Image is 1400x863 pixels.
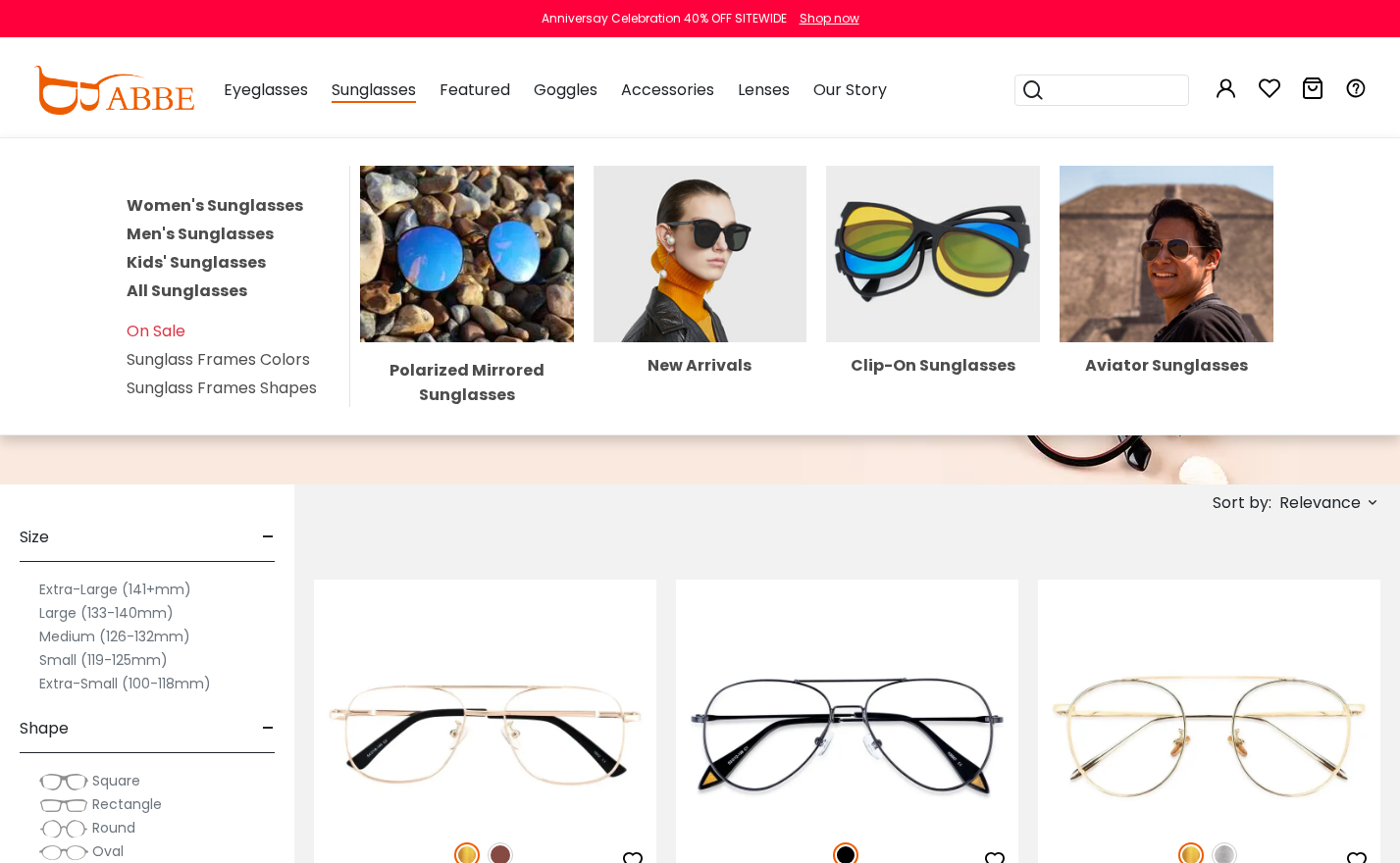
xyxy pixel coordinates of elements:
div: Clip-On Sunglasses [826,358,1040,374]
a: Shop now [790,10,859,26]
span: Size [20,514,49,561]
span: Sunglasses [332,78,416,103]
span: Featured [440,78,510,101]
span: Oval [92,841,124,861]
label: Extra-Small (100-118mm) [39,672,211,695]
span: - [262,705,275,752]
label: Medium (126-132mm) [39,625,190,648]
a: Polarized Mirrored Sunglasses [360,241,574,407]
img: abbeglasses.com [33,66,194,115]
div: Aviator Sunglasses [1060,358,1273,374]
img: Clip-On Sunglasses [826,166,1040,342]
img: Polarized Mirrored [360,166,574,342]
div: Shop now [800,10,859,27]
img: Rectangle.png [39,795,88,815]
img: Square.png [39,772,88,791]
label: Large (133-140mm) [39,601,174,625]
span: Lenses [738,78,790,101]
img: Oval.png [39,842,88,862]
img: Gold felic - Metal ,Adjust Nose Pads [1038,650,1380,822]
a: Kids' Sunglasses [127,251,266,274]
span: Accessories [621,78,714,101]
a: Men's Sunglasses [127,223,274,245]
div: New Arrivals [594,358,807,374]
span: Eyeglasses [224,78,308,101]
a: Aviator Sunglasses [1060,241,1273,374]
div: Polarized Mirrored Sunglasses [360,358,574,407]
img: Aviator Sunglasses [1060,166,1273,342]
a: Women's Sunglasses [127,194,303,217]
span: Shape [20,705,69,752]
a: Clip-On Sunglasses [826,241,1040,374]
span: Sort by: [1213,491,1271,514]
span: Our Story [813,78,887,101]
div: Anniversay Celebration 40% OFF SITEWIDE [542,10,787,27]
span: Goggles [534,78,597,101]
img: Gold Gatewood - Metal ,Adjust Nose Pads [314,650,656,822]
span: Round [92,818,135,838]
span: Square [92,771,140,790]
span: Rectangle [92,794,162,814]
a: All Sunglasses [127,279,247,302]
a: On Sale [127,320,185,342]
img: New Arrivals [594,166,807,342]
a: New Arrivals [594,241,807,374]
a: Sunglass Frames Shapes [127,377,317,399]
label: Small (119-125mm) [39,648,168,672]
img: Round.png [39,819,88,838]
span: - [262,514,275,561]
a: Sunglass Frames Colors [127,348,310,371]
img: Black Malawi - Metal ,Adjust Nose Pads [676,650,1018,822]
span: Relevance [1279,485,1361,521]
label: Extra-Large (141+mm) [39,578,191,601]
